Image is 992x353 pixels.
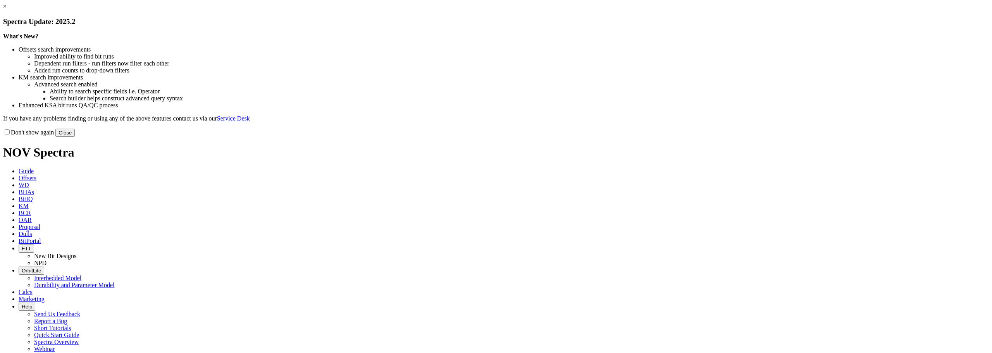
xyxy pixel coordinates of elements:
[34,332,79,338] a: Quick Start Guide
[217,115,250,122] a: Service Desk
[3,33,38,40] strong: What's New?
[34,275,81,281] a: Interbedded Model
[50,95,989,102] li: Search builder helps construct advanced query syntax
[19,196,33,202] span: BitIQ
[3,145,989,160] h1: NOV Spectra
[34,282,115,288] a: Durability and Parameter Model
[19,238,41,244] span: BitPortal
[5,129,10,134] input: Don't show again
[3,3,7,10] a: ×
[19,175,36,181] span: Offsets
[34,339,79,345] a: Spectra Overview
[22,246,31,251] span: FTT
[34,67,989,74] li: Added run counts to drop-down filters
[19,296,45,302] span: Marketing
[19,182,29,188] span: WD
[3,115,989,122] p: If you have any problems finding or using any of the above features contact us via our
[22,268,41,274] span: OrbitLite
[19,102,989,109] li: Enhanced KSA bit runs QA/QC process
[19,203,29,209] span: KM
[22,304,32,310] span: Help
[34,260,46,266] a: NPD
[19,46,989,53] li: Offsets search improvements
[19,189,34,195] span: BHAs
[55,129,75,137] button: Close
[34,325,71,331] a: Short Tutorials
[34,253,76,259] a: New Bit Designs
[19,224,40,230] span: Proposal
[19,217,32,223] span: OAR
[19,74,989,81] li: KM search improvements
[3,17,989,26] h3: Spectra Update: 2025.2
[3,129,54,136] label: Don't show again
[50,88,989,95] li: Ability to search specific fields i.e. Operator
[34,81,989,88] li: Advanced search enabled
[19,210,31,216] span: BCR
[34,60,989,67] li: Dependent run filters - run filters now filter each other
[34,318,67,324] a: Report a Bug
[19,289,33,295] span: Calcs
[34,311,80,317] a: Send Us Feedback
[19,168,34,174] span: Guide
[34,346,55,352] a: Webinar
[34,53,989,60] li: Improved ability to find bit runs
[19,231,32,237] span: Dulls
